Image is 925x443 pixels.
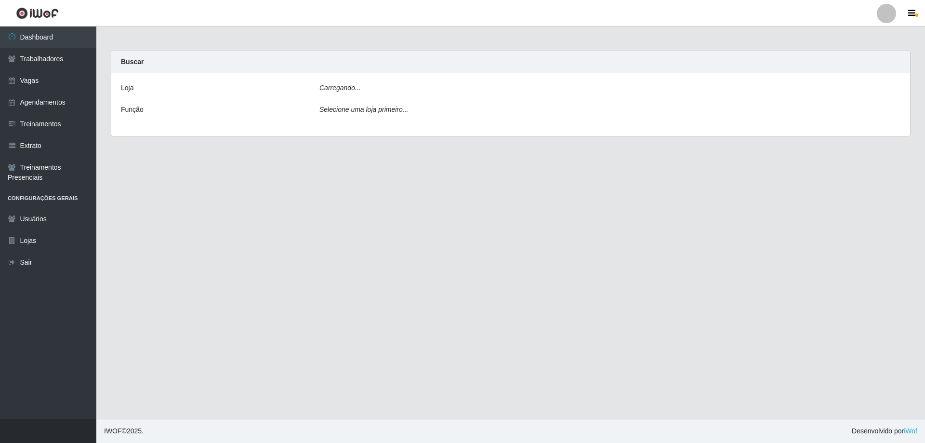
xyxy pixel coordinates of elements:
[121,105,144,115] label: Função
[904,427,917,435] a: iWof
[104,426,144,436] span: © 2025 .
[121,83,133,93] label: Loja
[852,426,917,436] span: Desenvolvido por
[16,7,59,19] img: CoreUI Logo
[121,58,144,66] strong: Buscar
[104,427,122,435] span: IWOF
[319,84,361,92] i: Carregando...
[319,106,408,113] i: Selecione uma loja primeiro...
